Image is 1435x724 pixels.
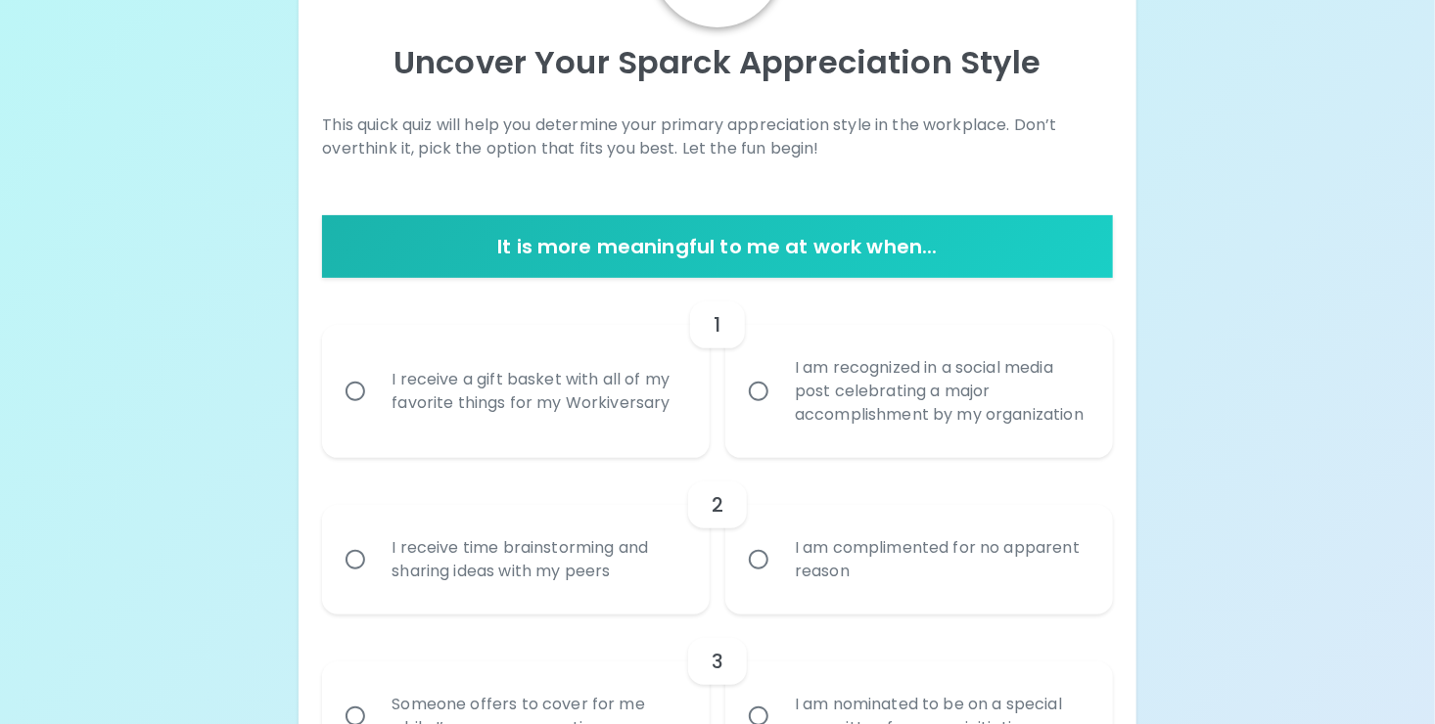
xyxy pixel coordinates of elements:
h6: 3 [712,646,723,677]
div: I receive a gift basket with all of my favorite things for my Workiversary [376,344,699,438]
div: choice-group-check [322,458,1112,614]
p: This quick quiz will help you determine your primary appreciation style in the workplace. Don’t o... [322,113,1112,160]
h6: It is more meaningful to me at work when... [330,231,1104,262]
div: I am complimented for no apparent reason [779,513,1102,607]
div: choice-group-check [322,278,1112,458]
h6: 2 [712,489,723,520]
p: Uncover Your Sparck Appreciation Style [322,43,1112,82]
h6: 1 [714,309,720,340]
div: I receive time brainstorming and sharing ideas with my peers [376,513,699,607]
div: I am recognized in a social media post celebrating a major accomplishment by my organization [779,333,1102,450]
